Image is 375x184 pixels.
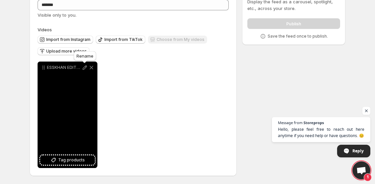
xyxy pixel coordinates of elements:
[104,37,143,42] span: Import from TikTok
[352,161,370,179] div: Open chat
[268,34,328,39] p: Save the feed once to publish.
[364,173,372,181] span: 1
[38,36,93,44] button: Import from Instagram
[278,121,303,124] span: Message from
[352,145,364,157] span: Reply
[38,62,97,168] div: ESSKHAN EDITEDTag products
[58,157,85,163] span: Tag products
[38,27,52,32] span: Videos
[46,37,90,42] span: Import from Instagram
[47,65,81,70] p: ESSKHAN EDITED
[278,126,364,139] span: Hello, please feel free to reach out here anytime if you need help or have questions. 😊
[96,36,145,44] button: Import from TikTok
[38,12,76,18] span: Visible only to you.
[304,121,324,124] span: Storeprops
[40,155,95,165] button: Tag products
[38,47,89,55] button: Upload more videos
[46,49,87,54] span: Upload more videos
